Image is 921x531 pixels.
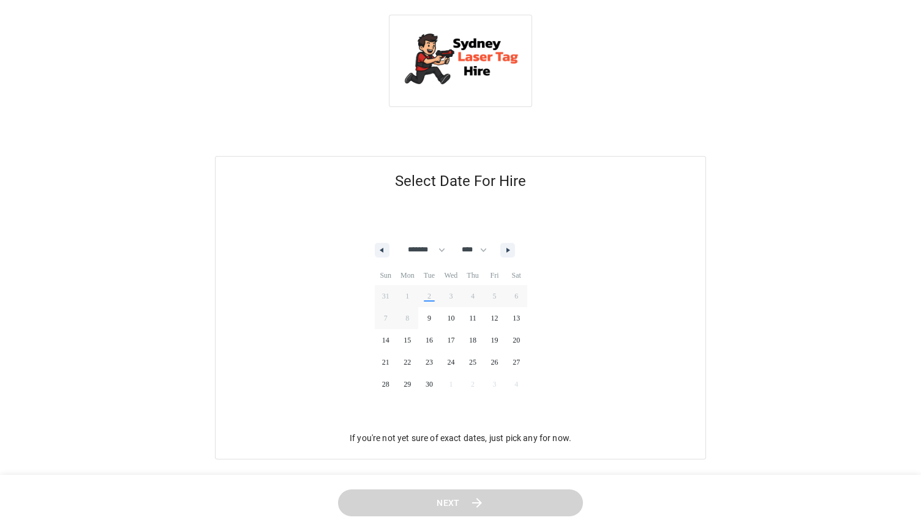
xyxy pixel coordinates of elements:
span: 28 [382,373,389,395]
span: 12 [491,307,498,329]
span: 7 [384,307,388,329]
span: 14 [382,329,389,351]
span: 4 [471,285,475,307]
button: 27 [505,351,527,373]
span: 21 [382,351,389,373]
span: 25 [469,351,476,373]
span: 20 [513,329,520,351]
span: Sun [375,265,397,285]
button: 18 [462,329,484,351]
button: 29 [397,373,419,395]
img: Sydney Laser Tag Hire logo [399,25,522,94]
button: 16 [418,329,440,351]
button: 17 [440,329,462,351]
button: 26 [484,351,506,373]
button: 1 [397,285,419,307]
button: 21 [375,351,397,373]
span: 13 [513,307,520,329]
span: 27 [513,351,520,373]
button: 8 [397,307,419,329]
span: 24 [447,351,454,373]
button: 4 [462,285,484,307]
button: 15 [397,329,419,351]
button: 9 [418,307,440,329]
span: 26 [491,351,498,373]
button: 10 [440,307,462,329]
button: 6 [505,285,527,307]
button: 14 [375,329,397,351]
span: 19 [491,329,498,351]
button: 20 [505,329,527,351]
p: ⚡ Powered By [393,459,527,503]
span: Fri [484,265,506,285]
span: 11 [469,307,476,329]
button: 5 [484,285,506,307]
button: 7 [375,307,397,329]
button: 11 [462,307,484,329]
span: 15 [404,329,411,351]
button: 19 [484,329,506,351]
span: 22 [404,351,411,373]
span: 3 [449,285,453,307]
span: 2 [427,285,431,307]
button: 28 [375,373,397,395]
button: 24 [440,351,462,373]
span: 6 [514,285,518,307]
span: 23 [426,351,433,373]
button: 13 [505,307,527,329]
span: 10 [447,307,454,329]
span: 30 [426,373,433,395]
span: 29 [404,373,411,395]
span: 5 [493,285,497,307]
button: 3 [440,285,462,307]
span: Mon [397,265,419,285]
button: 23 [418,351,440,373]
span: Sat [505,265,527,285]
span: 16 [426,329,433,351]
button: 30 [418,373,440,395]
button: 22 [397,351,419,373]
span: 18 [469,329,476,351]
span: 9 [427,307,431,329]
p: If you're not yet sure of exact dates, just pick any for now. [350,432,571,444]
span: 8 [405,307,409,329]
span: Wed [440,265,462,285]
span: 1 [405,285,409,307]
button: 12 [484,307,506,329]
button: 25 [462,351,484,373]
span: Tue [418,265,440,285]
span: 17 [447,329,454,351]
span: Thu [462,265,484,285]
button: 2 [418,285,440,307]
h5: Select Date For Hire [216,157,705,206]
